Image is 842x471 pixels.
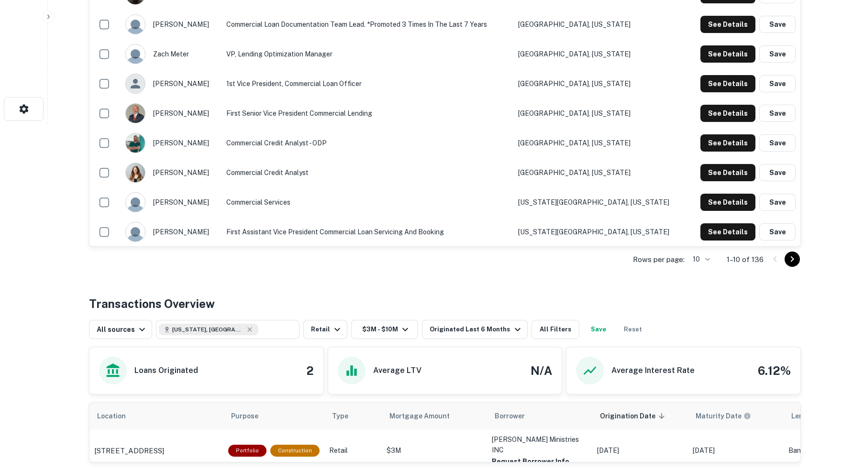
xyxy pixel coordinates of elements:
h4: 2 [306,362,314,379]
th: Origination Date [592,403,688,429]
button: $3M - $10M [351,320,418,339]
span: Purpose [231,410,271,422]
button: Go to next page [785,252,800,267]
td: Commercial Loan Documentation Team Lead. *promoted 3 times in the last 7 years [222,10,514,39]
button: Save [759,164,796,181]
button: Save [759,45,796,63]
button: Retail [303,320,347,339]
button: Save your search to get updates of matches that match your search criteria. [583,320,614,339]
div: This is a portfolio loan with 9 properties [228,445,266,457]
div: [PERSON_NAME] [125,133,217,153]
h6: Average Interest Rate [611,365,695,376]
td: 1st Vice President, Commercial Loan Officer [222,69,514,99]
h6: Loans Originated [134,365,198,376]
td: First Assistant Vice President Commercial Loan Servicing and Booking [222,217,514,247]
td: [GEOGRAPHIC_DATA], [US_STATE] [513,158,687,187]
button: Reset [618,320,648,339]
p: Retail [329,446,377,456]
img: 1517454218609 [126,104,145,123]
span: Mortgage Amount [389,410,462,422]
button: See Details [700,75,755,92]
p: [PERSON_NAME] Ministries INC [492,434,587,455]
button: See Details [700,45,755,63]
button: See Details [700,194,755,211]
div: scrollable content [89,403,800,462]
div: [PERSON_NAME] [125,163,217,183]
button: Save [759,194,796,211]
p: [DATE] [693,446,779,456]
th: Type [324,403,382,429]
div: 10 [688,252,711,266]
button: All Filters [532,320,579,339]
td: Commercial Credit Analyst - ODP [222,128,514,158]
button: Request Borrower Info [492,456,569,467]
button: See Details [700,223,755,241]
td: [GEOGRAPHIC_DATA], [US_STATE] [513,128,687,158]
th: Mortgage Amount [382,403,487,429]
img: 9c8pery4andzj6ohjkjp54ma2 [126,44,145,64]
h4: 6.12% [758,362,791,379]
button: All sources [89,320,152,339]
img: 9c8pery4andzj6ohjkjp54ma2 [126,222,145,241]
a: [STREET_ADDRESS] [94,445,219,457]
button: Save [759,223,796,241]
td: Commercial services [222,187,514,217]
button: Save [759,134,796,152]
span: Borrower [495,410,525,422]
p: Rows per page: [633,254,685,265]
img: 9c8pery4andzj6ohjkjp54ma2 [126,15,145,34]
h4: N/A [531,362,552,379]
img: 9c8pery4andzj6ohjkjp54ma2 [126,193,145,212]
button: See Details [700,134,755,152]
p: $3M [387,446,482,456]
div: [PERSON_NAME] [125,14,217,34]
div: Originated Last 6 Months [430,324,523,335]
h4: Transactions Overview [89,295,215,312]
div: Maturity dates displayed may be estimated. Please contact the lender for the most accurate maturi... [696,411,751,421]
button: Save [759,105,796,122]
th: Maturity dates displayed may be estimated. Please contact the lender for the most accurate maturi... [688,403,784,429]
h6: Maturity Date [696,411,742,421]
img: 1739934451049 [126,163,145,182]
td: [GEOGRAPHIC_DATA], [US_STATE] [513,39,687,69]
h6: Average LTV [373,365,421,376]
div: [PERSON_NAME] [125,222,217,242]
td: [US_STATE][GEOGRAPHIC_DATA], [US_STATE] [513,217,687,247]
th: Location [89,403,223,429]
td: [GEOGRAPHIC_DATA], [US_STATE] [513,10,687,39]
p: 1–10 of 136 [727,254,764,265]
iframe: Chat Widget [794,394,842,440]
button: See Details [700,105,755,122]
button: Save [759,16,796,33]
div: [PERSON_NAME] [125,192,217,212]
span: Type [332,410,361,422]
span: Location [97,410,138,422]
span: Origination Date [600,410,668,422]
td: [GEOGRAPHIC_DATA], [US_STATE] [513,99,687,128]
td: [US_STATE][GEOGRAPHIC_DATA], [US_STATE] [513,187,687,217]
div: [PERSON_NAME] [125,103,217,123]
div: This loan purpose was for construction [270,445,320,457]
td: [GEOGRAPHIC_DATA], [US_STATE] [513,69,687,99]
p: [DATE] [597,446,683,456]
span: [US_STATE], [GEOGRAPHIC_DATA] [172,325,244,334]
div: [PERSON_NAME] [125,74,217,94]
button: See Details [700,16,755,33]
th: Purpose [223,403,324,429]
button: See Details [700,164,755,181]
td: Commercial Credit Analyst [222,158,514,187]
div: All sources [97,324,148,335]
td: First Senior Vice President Commercial Lending [222,99,514,128]
div: zach meter [125,44,217,64]
p: [STREET_ADDRESS] [94,445,164,457]
button: Save [759,75,796,92]
span: Maturity dates displayed may be estimated. Please contact the lender for the most accurate maturi... [696,411,764,421]
img: 1596763322730 [126,133,145,153]
td: VP, Lending Optimization Manager [222,39,514,69]
th: Borrower [487,403,592,429]
span: Lender Type [791,410,832,422]
button: Originated Last 6 Months [422,320,527,339]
